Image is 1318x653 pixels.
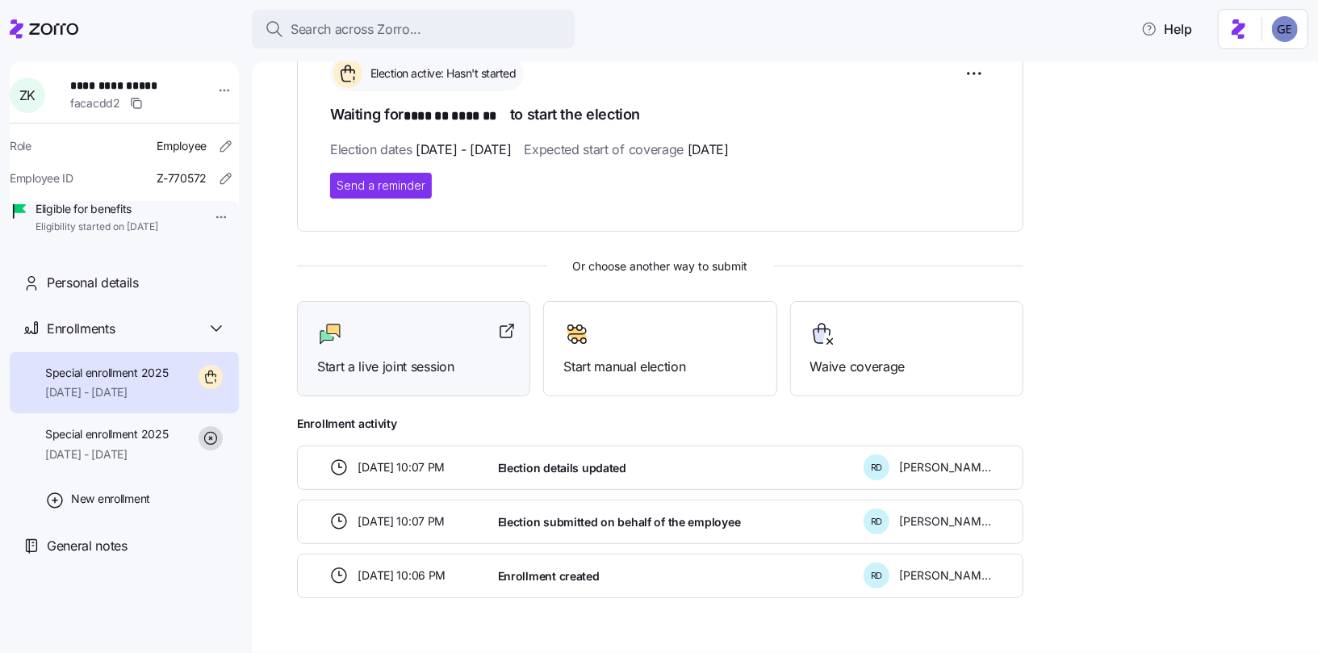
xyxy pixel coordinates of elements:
span: Enrollment created [498,568,600,584]
span: R D [871,463,883,472]
span: Z-770572 [157,170,207,186]
span: Start manual election [563,357,756,377]
span: Election details updated [498,460,626,476]
span: [DATE] 10:07 PM [358,513,446,530]
span: Eligibility started on [DATE] [36,220,158,234]
h1: Waiting for to start the election [330,104,990,127]
span: Election dates [330,140,511,160]
span: Or choose another way to submit [297,257,1023,275]
span: Enrollment activity [297,416,1023,432]
span: [DATE] 10:07 PM [358,459,446,475]
span: [DATE] - [DATE] [45,384,169,400]
span: facacdd2 [70,95,120,111]
span: New enrollment [71,491,150,507]
span: Z K [19,89,36,102]
span: [PERSON_NAME] [899,459,991,475]
span: Eligible for benefits [36,201,158,217]
span: Enrollments [47,319,115,339]
button: Send a reminder [330,173,432,199]
span: R D [871,517,883,526]
span: [PERSON_NAME] [899,567,991,584]
span: Employee [157,138,207,154]
span: R D [871,571,883,580]
span: Waive coverage [810,357,1003,377]
span: [DATE] - [DATE] [45,446,169,463]
span: [DATE] - [DATE] [416,140,511,160]
span: Expected start of coverage [524,140,728,160]
span: Special enrollment 2025 [45,426,169,442]
span: Election submitted on behalf of the employee [498,514,741,530]
span: General notes [47,536,128,556]
span: [DATE] 10:06 PM [358,567,446,584]
span: [PERSON_NAME] [899,513,991,530]
span: [DATE] [688,140,729,160]
span: Search across Zorro... [291,19,421,40]
span: Employee ID [10,170,73,186]
span: Role [10,138,31,154]
button: Search across Zorro... [252,10,575,48]
button: Help [1128,13,1205,45]
img: 5ea0faf93b1e038a8ac43286e9a4a95a [1272,16,1298,42]
span: Election active: Hasn't started [366,65,517,82]
span: Send a reminder [337,178,425,194]
span: Personal details [47,273,139,293]
span: Start a live joint session [317,357,510,377]
span: Special enrollment 2025 [45,365,169,381]
span: Help [1141,19,1192,39]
